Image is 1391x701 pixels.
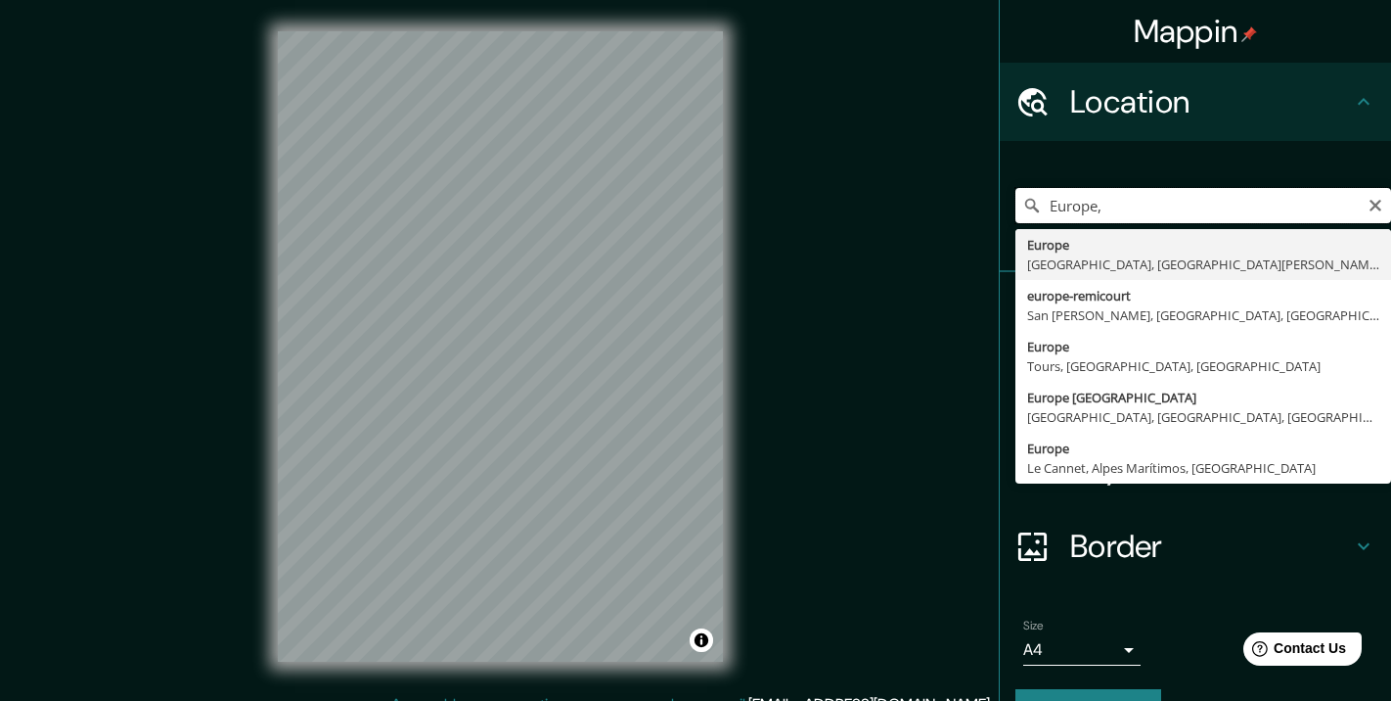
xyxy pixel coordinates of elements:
div: Le Cannet, Alpes Marítimos, [GEOGRAPHIC_DATA] [1027,458,1379,478]
div: [GEOGRAPHIC_DATA], [GEOGRAPHIC_DATA], [GEOGRAPHIC_DATA] [1027,407,1379,427]
div: Europe [GEOGRAPHIC_DATA] [1027,388,1379,407]
h4: Border [1070,527,1352,566]
label: Size [1023,618,1044,634]
div: Europe [1027,235,1379,255]
div: Layout [1000,429,1391,507]
div: Europe [1027,337,1379,356]
input: Pick your city or area [1015,188,1391,223]
img: pin-icon.png [1241,26,1257,42]
div: Style [1000,350,1391,429]
div: Europe [1027,439,1379,458]
h4: Mappin [1134,12,1258,51]
div: Location [1000,63,1391,141]
div: Border [1000,507,1391,585]
iframe: Help widget launcher [1217,625,1369,679]
div: Pins [1000,272,1391,350]
h4: Location [1070,82,1352,121]
div: San [PERSON_NAME], [GEOGRAPHIC_DATA], [GEOGRAPHIC_DATA] [1027,305,1379,325]
div: Tours, [GEOGRAPHIC_DATA], [GEOGRAPHIC_DATA] [1027,356,1379,376]
canvas: Map [278,31,723,662]
div: europe-remicourt [1027,286,1379,305]
div: A4 [1023,634,1141,666]
button: Clear [1368,195,1383,213]
div: [GEOGRAPHIC_DATA], [GEOGRAPHIC_DATA][PERSON_NAME][GEOGRAPHIC_DATA] [1027,255,1379,274]
h4: Layout [1070,448,1352,488]
button: Toggle attribution [690,629,713,652]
